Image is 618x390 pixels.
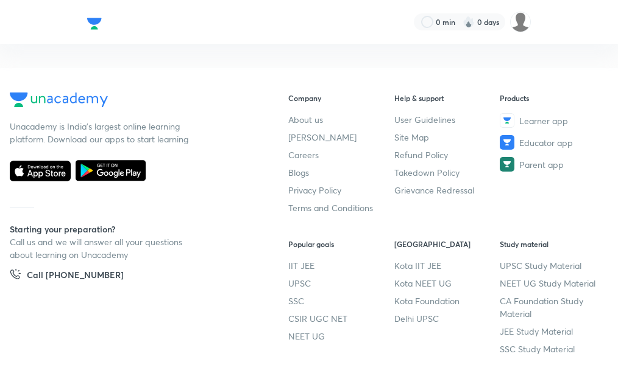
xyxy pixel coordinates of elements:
[288,259,394,272] a: IIT JEE
[500,259,605,272] a: UPSC Study Material
[394,166,500,179] a: Takedown Policy
[288,92,394,103] h6: Company
[519,136,573,149] span: Educator app
[463,16,475,28] img: streak
[10,268,124,285] a: Call [PHONE_NUMBER]
[394,113,500,126] a: User Guidelines
[288,113,394,126] a: About us
[500,135,514,150] img: Educator app
[500,92,605,103] h6: Products
[288,184,394,197] a: Privacy Policy
[288,148,394,161] a: Careers
[288,148,319,161] span: Careers
[394,239,500,249] h6: [GEOGRAPHIC_DATA]
[500,135,605,150] a: Educator app
[394,277,500,290] a: Kota NEET UG
[27,268,124,285] h5: Call [PHONE_NUMBER]
[394,92,500,103] h6: Help & support
[519,114,568,127] span: Learner app
[288,131,394,144] a: [PERSON_NAME]
[500,113,605,128] a: Learner app
[87,15,102,29] a: Company Logo
[288,277,394,290] a: UPSC
[500,294,605,320] a: CA Foundation Study Material
[288,201,394,214] a: Terms and Conditions
[394,294,500,307] a: Kota Foundation
[10,92,108,107] img: Company Logo
[500,239,605,249] h6: Study material
[500,113,514,128] img: Learner app
[87,15,102,33] img: Company Logo
[288,312,394,325] a: CSIR UGC NET
[500,157,514,172] img: Parent app
[519,158,564,171] span: Parent app
[394,131,500,144] a: Site Map
[10,223,254,235] h5: Starting your preparation?
[500,343,605,355] a: SSC Study Material
[288,294,394,307] a: SSC
[394,259,500,272] a: Kota IIT JEE
[10,235,193,261] p: Call us and we will answer all your questions about learning on Unacademy
[500,157,605,172] a: Parent app
[500,325,605,338] a: JEE Study Material
[510,12,531,32] img: renuka
[288,330,394,343] a: NEET UG
[10,120,193,145] p: Unacademy is India’s largest online learning platform. Download our apps to start learning
[288,239,394,249] h6: Popular goals
[500,277,605,290] a: NEET UG Study Material
[10,92,254,110] a: Company Logo
[288,166,394,179] a: Blogs
[394,312,500,325] a: Delhi UPSC
[394,184,500,197] a: Grievance Redressal
[394,148,500,161] a: Refund Policy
